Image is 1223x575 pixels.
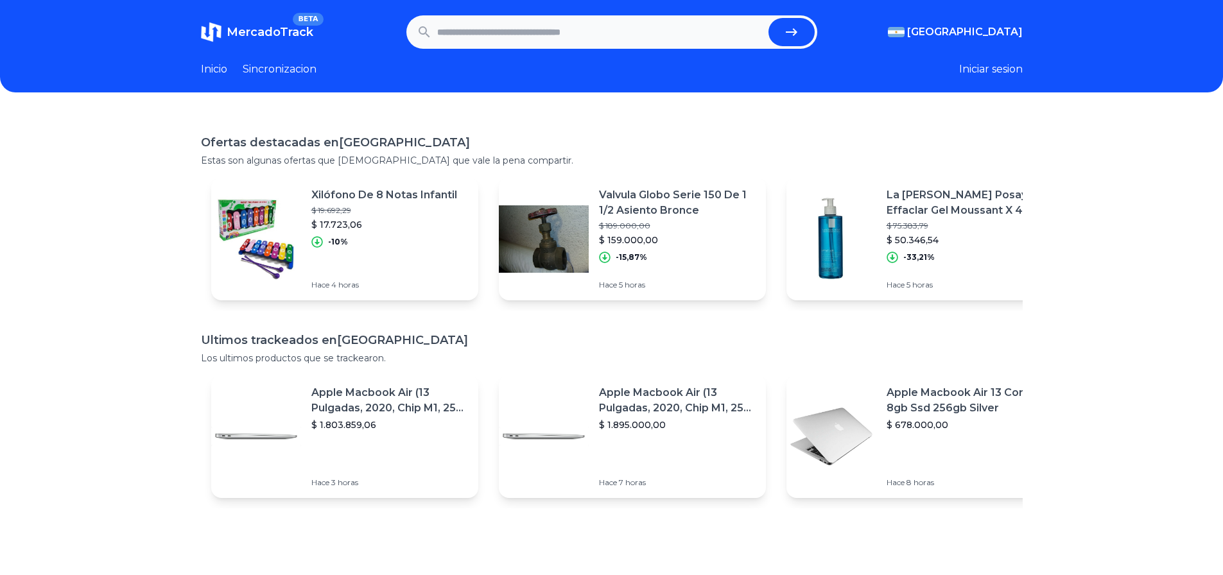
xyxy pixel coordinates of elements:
[311,418,468,431] p: $ 1.803.859,06
[499,375,766,498] a: Featured imageApple Macbook Air (13 Pulgadas, 2020, Chip M1, 256 Gb De Ssd, 8 Gb De Ram) - Plata$...
[888,24,1023,40] button: [GEOGRAPHIC_DATA]
[887,385,1043,416] p: Apple Macbook Air 13 Core I5 8gb Ssd 256gb Silver
[599,187,756,218] p: Valvula Globo Serie 150 De 1 1/2 Asiento Bronce
[599,385,756,416] p: Apple Macbook Air (13 Pulgadas, 2020, Chip M1, 256 Gb De Ssd, 8 Gb De Ram) - Plata
[201,62,227,77] a: Inicio
[211,194,301,284] img: Featured image
[887,477,1043,488] p: Hace 8 horas
[499,177,766,300] a: Featured imageValvula Globo Serie 150 De 1 1/2 Asiento Bronce$ 189.000,00$ 159.000,00-15,87%Hace ...
[211,375,478,498] a: Featured imageApple Macbook Air (13 Pulgadas, 2020, Chip M1, 256 Gb De Ssd, 8 Gb De Ram) - Plata$...
[328,237,348,247] p: -10%
[201,154,1023,167] p: Estas son algunas ofertas que [DEMOGRAPHIC_DATA] que vale la pena compartir.
[201,22,313,42] a: MercadoTrackBETA
[201,352,1023,365] p: Los ultimos productos que se trackearon.
[201,22,221,42] img: MercadoTrack
[887,221,1043,231] p: $ 75.383,79
[786,194,876,284] img: Featured image
[887,280,1043,290] p: Hace 5 horas
[201,331,1023,349] h1: Ultimos trackeados en [GEOGRAPHIC_DATA]
[959,62,1023,77] button: Iniciar sesion
[293,13,323,26] span: BETA
[311,187,457,203] p: Xilófono De 8 Notas Infantil
[786,375,1054,498] a: Featured imageApple Macbook Air 13 Core I5 8gb Ssd 256gb Silver$ 678.000,00Hace 8 horas
[311,280,457,290] p: Hace 4 horas
[243,62,317,77] a: Sincronizacion
[786,391,876,481] img: Featured image
[499,391,589,481] img: Featured image
[211,177,478,300] a: Featured imageXilófono De 8 Notas Infantil$ 19.692,29$ 17.723,06-10%Hace 4 horas
[311,205,457,216] p: $ 19.692,29
[211,391,301,481] img: Featured image
[599,418,756,431] p: $ 1.895.000,00
[499,194,589,284] img: Featured image
[201,133,1023,151] h1: Ofertas destacadas en [GEOGRAPHIC_DATA]
[311,477,468,488] p: Hace 3 horas
[786,177,1054,300] a: Featured imageLa [PERSON_NAME] Posay Effaclar Gel Moussant X 400 Ml$ 75.383,79$ 50.346,54-33,21%H...
[311,385,468,416] p: Apple Macbook Air (13 Pulgadas, 2020, Chip M1, 256 Gb De Ssd, 8 Gb De Ram) - Plata
[599,280,756,290] p: Hace 5 horas
[227,25,313,39] span: MercadoTrack
[887,187,1043,218] p: La [PERSON_NAME] Posay Effaclar Gel Moussant X 400 Ml
[903,252,935,262] p: -33,21%
[887,418,1043,431] p: $ 678.000,00
[599,234,756,246] p: $ 159.000,00
[311,218,457,231] p: $ 17.723,06
[907,24,1023,40] span: [GEOGRAPHIC_DATA]
[616,252,647,262] p: -15,87%
[599,477,756,488] p: Hace 7 horas
[599,221,756,231] p: $ 189.000,00
[888,27,905,37] img: Argentina
[887,234,1043,246] p: $ 50.346,54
